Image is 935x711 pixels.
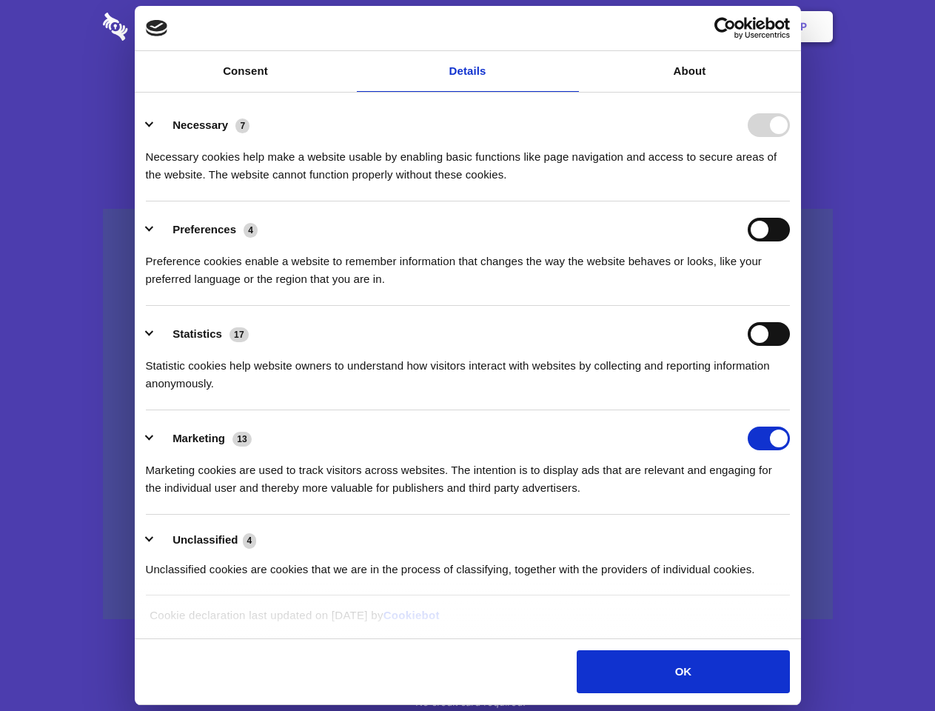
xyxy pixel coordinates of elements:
a: Wistia video thumbnail [103,209,833,620]
div: Necessary cookies help make a website usable by enabling basic functions like page navigation and... [146,137,790,184]
a: Consent [135,51,357,92]
span: 17 [229,327,249,342]
span: 7 [235,118,249,133]
label: Preferences [172,223,236,236]
a: Details [357,51,579,92]
div: Marketing cookies are used to track visitors across websites. The intention is to display ads tha... [146,450,790,497]
a: Pricing [435,4,499,50]
a: Cookiebot [383,609,440,621]
span: 4 [243,533,257,548]
h1: Eliminate Slack Data Loss. [103,67,833,120]
div: Cookie declaration last updated on [DATE] by [138,607,797,635]
div: Statistic cookies help website owners to understand how visitors interact with websites by collec... [146,346,790,393]
button: Unclassified (4) [146,531,266,550]
button: OK [577,650,789,693]
iframe: Drift Widget Chat Controller [861,637,917,693]
button: Statistics (17) [146,322,258,346]
button: Necessary (7) [146,113,259,137]
label: Statistics [172,327,222,340]
a: Usercentrics Cookiebot - opens in a new window [660,17,790,39]
a: Contact [600,4,668,50]
button: Preferences (4) [146,218,267,241]
a: About [579,51,801,92]
img: logo-wordmark-white-trans-d4663122ce5f474addd5e946df7df03e33cb6a1c49d2221995e7729f52c070b2.svg [103,13,229,41]
label: Marketing [172,432,225,444]
div: Unclassified cookies are cookies that we are in the process of classifying, together with the pro... [146,550,790,578]
div: Preference cookies enable a website to remember information that changes the way the website beha... [146,241,790,288]
span: 4 [244,223,258,238]
button: Marketing (13) [146,427,261,450]
a: Login [671,4,736,50]
span: 13 [232,432,252,447]
img: logo [146,20,168,36]
h4: Auto-redaction of sensitive data, encrypted data sharing and self-destructing private chats. Shar... [103,135,833,184]
label: Necessary [172,118,228,131]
